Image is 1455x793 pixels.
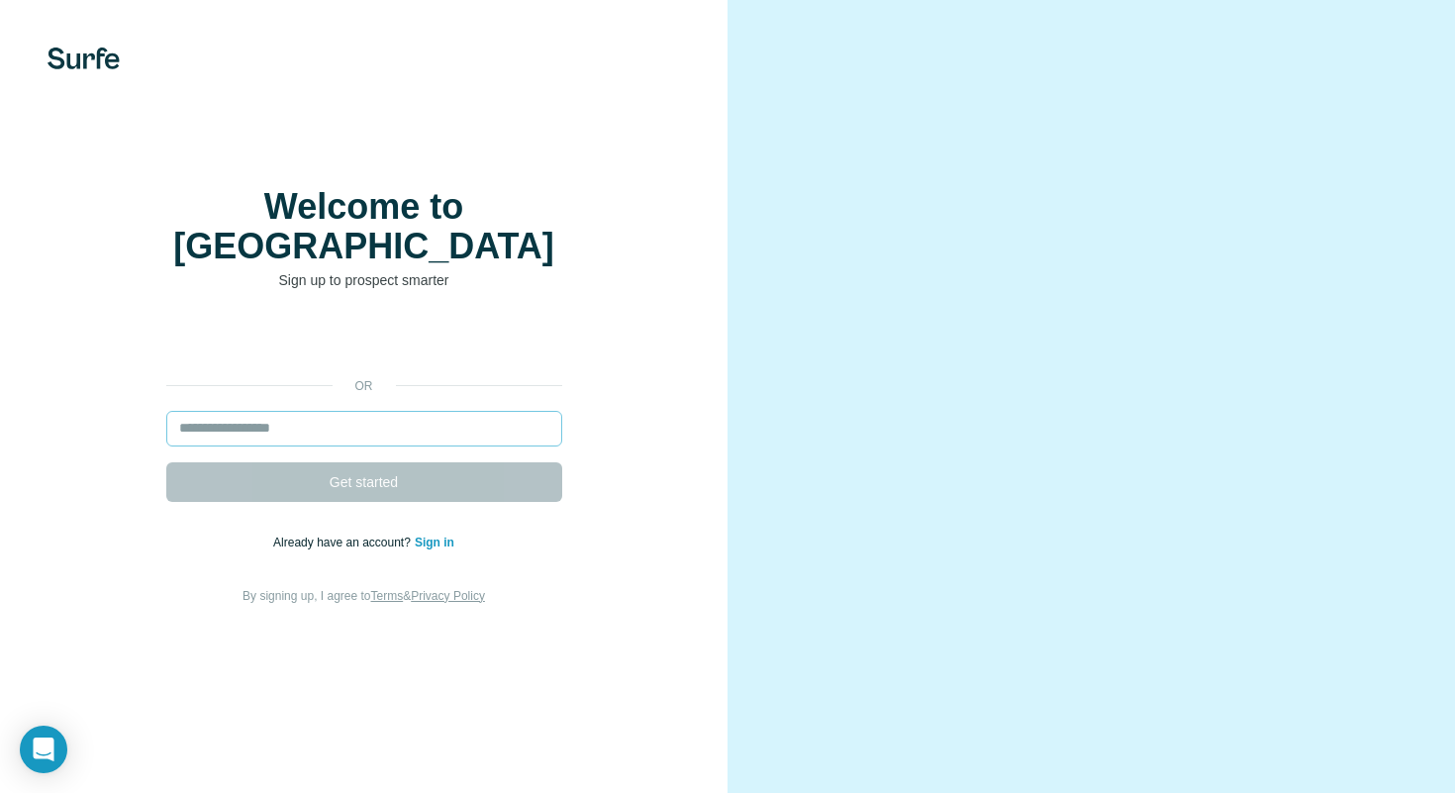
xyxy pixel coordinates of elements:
span: By signing up, I agree to & [242,589,485,603]
span: Already have an account? [273,536,415,549]
iframe: Sign in with Google Button [156,320,572,363]
p: or [333,377,396,395]
h1: Welcome to [GEOGRAPHIC_DATA] [166,187,562,266]
p: Sign up to prospect smarter [166,270,562,290]
div: Open Intercom Messenger [20,726,67,773]
img: Surfe's logo [48,48,120,69]
a: Sign in [415,536,454,549]
a: Terms [371,589,404,603]
a: Privacy Policy [411,589,485,603]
